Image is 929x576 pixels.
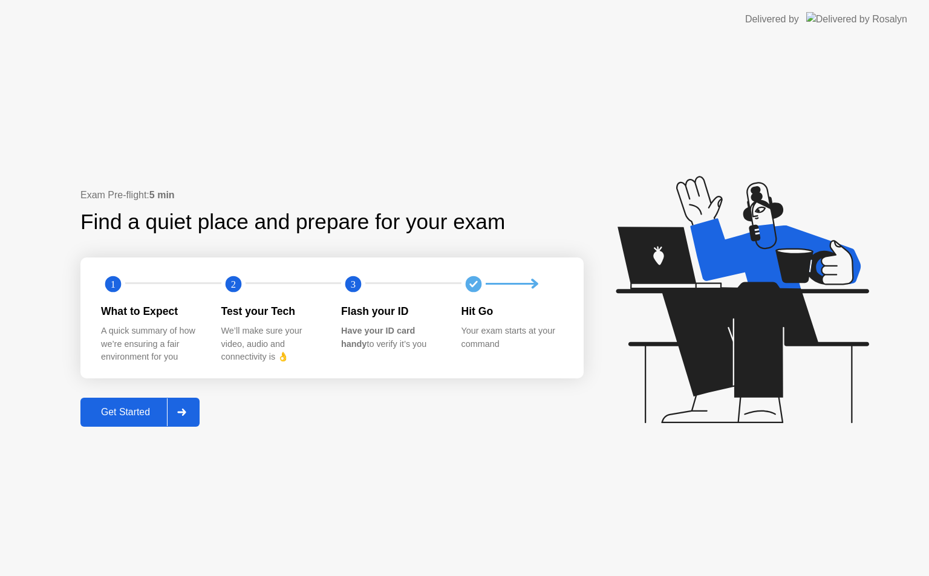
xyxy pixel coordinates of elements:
text: 1 [111,278,116,290]
div: Exam Pre-flight: [80,188,584,202]
div: A quick summary of how we’re ensuring a fair environment for you [101,325,202,364]
text: 2 [230,278,235,290]
div: Hit Go [461,303,562,319]
div: Find a quiet place and prepare for your exam [80,206,507,238]
b: Have your ID card handy [341,326,415,349]
div: Your exam starts at your command [461,325,562,351]
img: Delivered by Rosalyn [806,12,907,26]
text: 3 [351,278,356,290]
div: to verify it’s you [341,325,442,351]
div: Get Started [84,407,167,418]
div: We’ll make sure your video, audio and connectivity is 👌 [221,325,322,364]
b: 5 min [149,190,175,200]
button: Get Started [80,398,200,427]
div: Flash your ID [341,303,442,319]
div: Test your Tech [221,303,322,319]
div: Delivered by [745,12,799,27]
div: What to Expect [101,303,202,319]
